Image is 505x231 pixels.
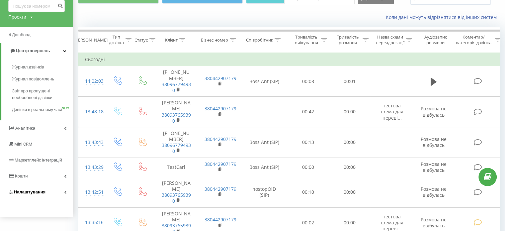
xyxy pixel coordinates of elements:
td: Boss Ant (SIP) [241,127,288,158]
td: 00:00 [329,127,371,158]
div: Бізнес номер [201,37,228,43]
td: [PHONE_NUMBER] [155,127,198,158]
a: 380442907179 [205,186,236,192]
span: Дашборд [12,32,31,37]
td: 00:08 [288,66,329,97]
span: Журнал дзвінків [12,64,44,70]
td: 00:10 [288,177,329,207]
div: [PERSON_NAME] [74,37,108,43]
span: Кошти [15,173,28,178]
a: 380967794930 [162,142,191,154]
span: Журнал повідомлень [12,76,54,82]
a: 380442907179 [205,75,236,81]
a: Звіт про пропущені необроблені дзвінки [12,85,73,104]
td: 00:00 [329,158,371,177]
td: [PERSON_NAME] [155,97,198,127]
td: 00:00 [288,158,329,177]
a: 380442907179 [205,105,236,112]
div: 13:42:51 [85,186,98,199]
div: 14:02:03 [85,75,98,88]
div: Проекти [8,14,26,20]
div: 13:48:18 [85,105,98,118]
span: Налаштування [14,189,45,194]
span: Розмова не відбулась [421,186,447,198]
a: 380442907179 [205,161,236,167]
div: 13:35:16 [85,216,98,229]
a: Журнал дзвінків [12,61,73,73]
span: Розмова не відбулась [421,216,447,229]
div: Співробітник [246,37,273,43]
td: 00:42 [288,97,329,127]
a: 380937659390 [162,192,191,204]
a: Центр звернень [1,43,73,59]
span: Розмова не відбулась [421,136,447,148]
span: тестова схема для переві... [381,102,403,121]
span: Розмова не відбулась [421,161,447,173]
a: 380937659390 [162,112,191,124]
td: 00:00 [329,177,371,207]
a: Журнал повідомлень [12,73,73,85]
span: Аналiтика [15,126,35,131]
a: 380442907179 [205,216,236,223]
span: Маркетплейс інтеграцій [15,158,62,163]
a: 380442907179 [205,136,236,142]
div: Статус [134,37,148,43]
span: Звіт про пропущені необроблені дзвінки [12,88,70,101]
span: Дзвінки в реальному часі [12,106,62,113]
div: Тривалість розмови [335,34,361,46]
div: Аудіозапис розмови [419,34,452,46]
td: Сьогодні [78,53,503,66]
span: Mini CRM [14,142,32,147]
div: Тривалість очікування [293,34,319,46]
td: [PHONE_NUMBER] [155,66,198,97]
span: Розмова не відбулась [421,105,447,118]
div: 13:43:29 [85,161,98,174]
td: TestCarl [155,158,198,177]
td: Boss Ant (SIP) [241,158,288,177]
td: Boss Ant (SIP) [241,66,288,97]
td: 00:00 [329,97,371,127]
td: 00:01 [329,66,371,97]
div: Тип дзвінка [109,34,124,46]
td: [PERSON_NAME] [155,177,198,207]
div: Коментар/категорія дзвінка [454,34,493,46]
div: Клієнт [165,37,178,43]
a: 380967794930 [162,81,191,93]
div: Назва схеми переадресації [376,34,404,46]
a: Коли дані можуть відрізнятися вiд інших систем [386,14,500,20]
div: 13:43:43 [85,136,98,149]
td: nostopOlD (SIP) [241,177,288,207]
span: Центр звернень [16,48,50,53]
a: Дзвінки в реальному часіNEW [12,104,73,116]
td: 00:13 [288,127,329,158]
